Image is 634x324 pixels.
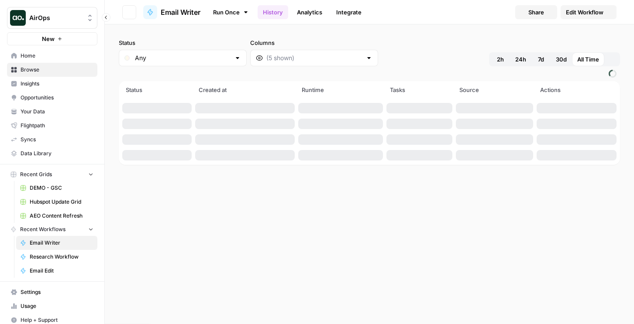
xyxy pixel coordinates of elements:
[21,122,93,130] span: Flightpath
[42,34,55,43] span: New
[121,81,193,100] th: Status
[21,94,93,102] span: Opportunities
[16,264,97,278] a: Email Edit
[21,52,93,60] span: Home
[258,5,288,19] a: History
[7,91,97,105] a: Opportunities
[29,14,82,22] span: AirOps
[561,5,617,19] a: Edit Workflow
[7,119,97,133] a: Flightpath
[497,55,504,64] span: 2h
[21,316,93,324] span: Help + Support
[454,81,535,100] th: Source
[250,38,378,47] label: Columns
[7,63,97,77] a: Browse
[16,195,97,209] a: Hubspot Update Grid
[21,288,93,296] span: Settings
[30,184,93,192] span: DEMO - GSC
[135,54,231,62] input: Any
[161,7,200,17] span: Email Writer
[331,5,367,19] a: Integrate
[515,5,557,19] button: Share
[30,212,93,220] span: AEO Content Refresh
[30,267,93,275] span: Email Edit
[30,198,93,206] span: Hubspot Update Grid
[119,38,247,47] label: Status
[143,5,200,19] a: Email Writer
[7,49,97,63] a: Home
[21,66,93,74] span: Browse
[296,81,385,100] th: Runtime
[515,55,526,64] span: 24h
[7,77,97,91] a: Insights
[207,5,254,20] a: Run Once
[7,133,97,147] a: Syncs
[292,5,327,19] a: Analytics
[21,136,93,143] span: Syncs
[16,236,97,250] a: Email Writer
[21,80,93,88] span: Insights
[21,108,93,116] span: Your Data
[7,168,97,181] button: Recent Grids
[535,81,618,100] th: Actions
[551,52,572,66] button: 30d
[531,52,551,66] button: 7d
[20,171,52,178] span: Recent Grids
[16,181,97,195] a: DEMO - GSC
[30,253,93,261] span: Research Workflow
[385,81,454,100] th: Tasks
[7,7,97,29] button: Workspace: AirOps
[193,81,297,100] th: Created at
[20,225,65,233] span: Recent Workflows
[16,209,97,223] a: AEO Content Refresh
[7,105,97,119] a: Your Data
[556,55,567,64] span: 30d
[7,223,97,236] button: Recent Workflows
[510,52,531,66] button: 24h
[10,10,26,26] img: AirOps Logo
[7,299,97,313] a: Usage
[538,55,544,64] span: 7d
[491,52,510,66] button: 2h
[566,8,603,17] span: Edit Workflow
[7,32,97,45] button: New
[528,8,544,17] span: Share
[21,302,93,310] span: Usage
[266,54,362,62] input: (5 shown)
[7,285,97,299] a: Settings
[16,250,97,264] a: Research Workflow
[21,150,93,157] span: Data Library
[30,239,93,247] span: Email Writer
[7,147,97,160] a: Data Library
[577,55,599,64] span: All Time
